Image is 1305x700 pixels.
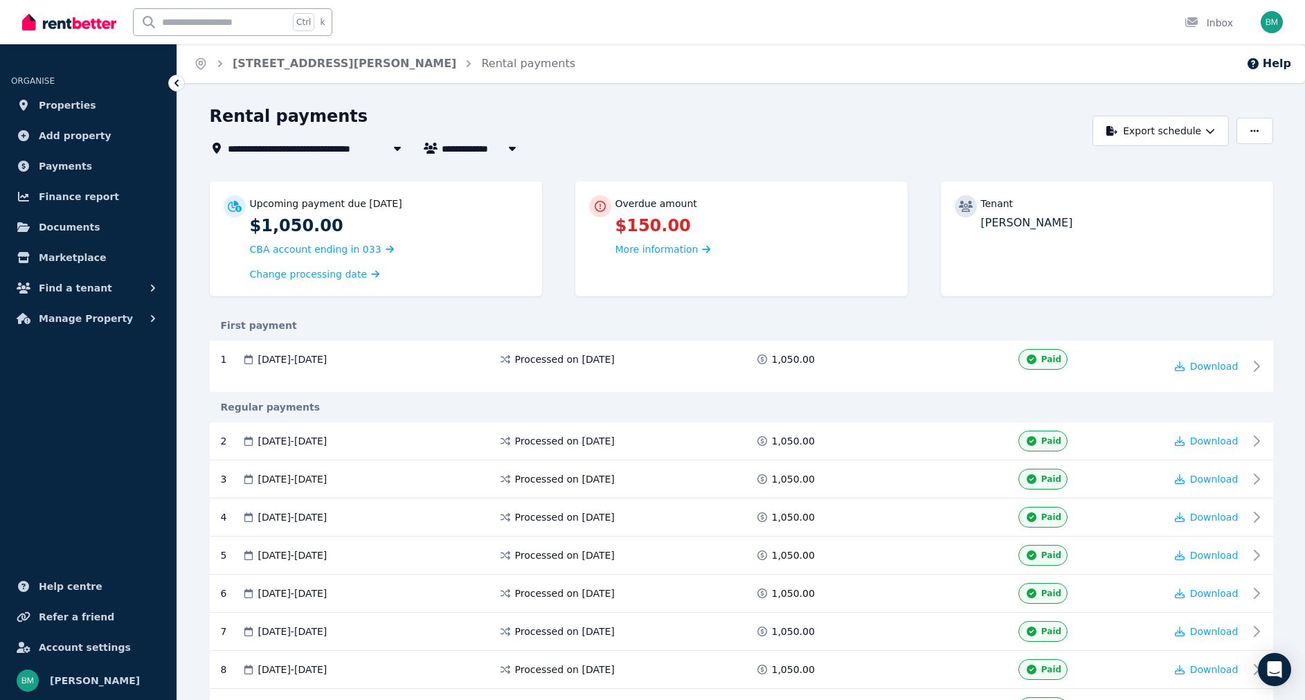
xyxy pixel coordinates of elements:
span: Documents [39,219,100,235]
span: Account settings [39,639,131,656]
span: Processed on [DATE] [515,548,615,562]
span: Help centre [39,578,102,595]
span: Processed on [DATE] [515,472,615,486]
span: Payments [39,158,92,174]
p: $150.00 [615,215,894,237]
img: Ben Mesisca [17,670,39,692]
p: Upcoming payment due [DATE] [250,197,402,210]
span: [DATE] - [DATE] [258,548,327,562]
a: Marketplace [11,244,165,271]
span: Paid [1041,354,1061,365]
a: Payments [11,152,165,180]
h1: Rental payments [210,105,368,127]
button: Manage Property [11,305,165,332]
div: 2 [221,431,242,451]
span: Download [1190,664,1239,675]
span: Marketplace [39,249,106,266]
span: 1,050.00 [772,352,815,366]
span: Download [1190,512,1239,523]
div: 8 [221,659,242,680]
button: Help [1246,55,1291,72]
span: [PERSON_NAME] [50,672,140,689]
a: Change processing date [250,267,380,281]
span: [DATE] - [DATE] [258,352,327,366]
span: Refer a friend [39,609,114,625]
a: [STREET_ADDRESS][PERSON_NAME] [233,57,456,70]
p: [PERSON_NAME] [981,215,1259,231]
span: Paid [1041,436,1061,447]
span: CBA account ending in 033 [250,244,381,255]
button: Find a tenant [11,274,165,302]
div: 7 [221,621,242,642]
p: Tenant [981,197,1014,210]
span: Download [1190,436,1239,447]
a: Finance report [11,183,165,210]
span: Processed on [DATE] [515,352,615,366]
nav: Breadcrumb [177,44,592,83]
div: 4 [221,507,242,528]
span: Download [1190,550,1239,561]
span: Paid [1041,512,1061,523]
span: Finance report [39,188,119,205]
span: Paid [1041,588,1061,599]
span: 1,050.00 [772,510,815,524]
span: Paid [1041,550,1061,561]
div: First payment [210,318,1273,332]
div: Regular payments [210,400,1273,414]
a: Account settings [11,634,165,661]
p: Overdue amount [615,197,697,210]
a: Documents [11,213,165,241]
span: [DATE] - [DATE] [258,510,327,524]
button: Download [1175,663,1239,676]
span: 1,050.00 [772,548,815,562]
div: 1 [221,352,242,366]
a: Add property [11,122,165,150]
span: [DATE] - [DATE] [258,586,327,600]
span: [DATE] - [DATE] [258,472,327,486]
span: ORGANISE [11,76,55,86]
span: Paid [1041,664,1061,675]
span: Processed on [DATE] [515,663,615,676]
div: 6 [221,583,242,604]
img: RentBetter [22,12,116,33]
a: Properties [11,91,165,119]
button: Download [1175,510,1239,524]
span: Processed on [DATE] [515,510,615,524]
span: 1,050.00 [772,625,815,638]
span: Download [1190,626,1239,637]
span: Find a tenant [39,280,112,296]
span: More information [615,244,699,255]
button: Download [1175,472,1239,486]
span: Processed on [DATE] [515,586,615,600]
span: Processed on [DATE] [515,625,615,638]
span: Add property [39,127,111,144]
span: Download [1190,474,1239,485]
span: Download [1190,361,1239,372]
a: Rental payments [481,57,575,70]
span: Paid [1041,626,1061,637]
div: 5 [221,545,242,566]
span: Ctrl [293,13,314,31]
button: Download [1175,359,1239,373]
span: 1,050.00 [772,472,815,486]
p: $1,050.00 [250,215,528,237]
span: 1,050.00 [772,434,815,448]
span: Manage Property [39,310,133,327]
button: Download [1175,434,1239,448]
a: Refer a friend [11,603,165,631]
span: k [320,17,325,28]
span: Download [1190,588,1239,599]
button: Export schedule [1092,116,1229,146]
span: 1,050.00 [772,663,815,676]
span: [DATE] - [DATE] [258,663,327,676]
div: 3 [221,469,242,490]
span: [DATE] - [DATE] [258,434,327,448]
div: Inbox [1185,16,1233,30]
a: Help centre [11,573,165,600]
img: Ben Mesisca [1261,11,1283,33]
button: Download [1175,548,1239,562]
span: 1,050.00 [772,586,815,600]
span: [DATE] - [DATE] [258,625,327,638]
button: Download [1175,586,1239,600]
span: Processed on [DATE] [515,434,615,448]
